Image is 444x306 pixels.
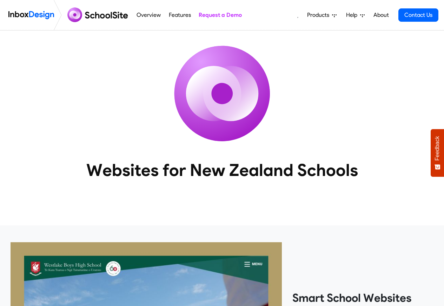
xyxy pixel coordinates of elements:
[159,30,285,157] img: icon_schoolsite.svg
[167,8,193,22] a: Features
[304,8,339,22] a: Products
[434,136,440,161] span: Feedback
[307,11,332,19] span: Products
[371,8,391,22] a: About
[343,8,367,22] a: Help
[431,129,444,177] button: Feedback - Show survey
[346,11,360,19] span: Help
[65,7,133,23] img: schoolsite logo
[55,159,389,181] heading: Websites for New Zealand Schools
[292,291,433,305] heading: Smart School Websites
[197,8,244,22] a: Request a Demo
[398,8,438,22] a: Contact Us
[135,8,163,22] a: Overview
